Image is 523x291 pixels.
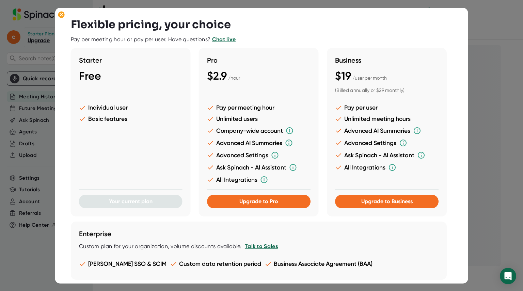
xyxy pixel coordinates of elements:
[79,195,183,208] button: Your current plan
[335,56,439,64] h3: Business
[207,151,311,159] li: Advanced Settings
[79,243,439,250] div: Custom plan for your organization, volume discounts available.
[335,115,439,123] li: Unlimited meeting hours
[207,56,311,64] h3: Pro
[352,75,387,81] span: / user per month
[79,56,183,64] h3: Starter
[500,268,516,284] div: Open Intercom Messenger
[335,87,439,94] div: (Billed annually or $29 monthly)
[79,69,101,82] span: Free
[207,176,311,184] li: All Integrations
[335,127,439,135] li: Advanced AI Summaries
[335,104,439,111] li: Pay per user
[170,260,261,268] li: Custom data retention period
[335,195,439,208] button: Upgrade to Business
[335,139,439,147] li: Advanced Settings
[79,230,439,238] h3: Enterprise
[244,243,278,249] a: Talk to Sales
[207,115,311,123] li: Unlimited users
[335,69,351,82] span: $19
[335,163,439,172] li: All Integrations
[207,104,311,111] li: Pay per meeting hour
[228,75,240,81] span: / hour
[109,198,153,205] span: Your current plan
[207,69,227,82] span: $2.9
[79,260,167,268] li: [PERSON_NAME] SSO & SCIM
[207,139,311,147] li: Advanced AI Summaries
[361,198,412,205] span: Upgrade to Business
[207,163,311,172] li: Ask Spinach - AI Assistant
[212,36,236,43] a: Chat live
[71,18,231,31] h3: Flexible pricing, your choice
[79,104,183,111] li: Individual user
[265,260,373,268] li: Business Associate Agreement (BAA)
[71,36,236,43] div: Pay per meeting hour or pay per user. Have questions?
[335,151,439,159] li: Ask Spinach - AI Assistant
[79,115,183,123] li: Basic features
[239,198,278,205] span: Upgrade to Pro
[207,127,311,135] li: Company-wide account
[207,195,311,208] button: Upgrade to Pro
